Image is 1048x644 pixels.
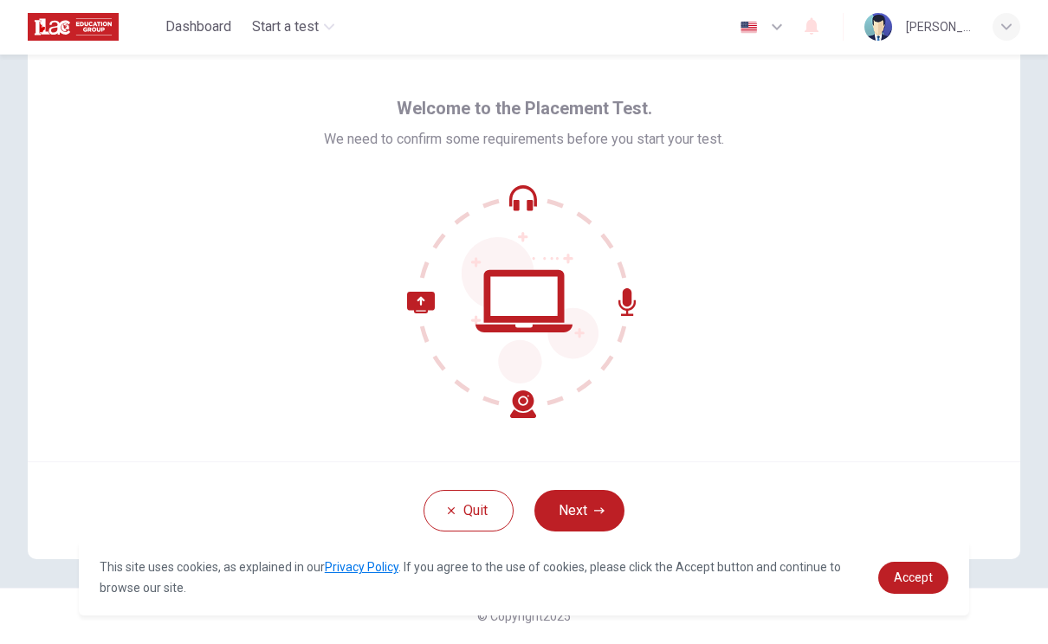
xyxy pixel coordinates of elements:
[325,561,398,575] a: Privacy Policy
[324,130,724,151] span: We need to confirm some requirements before you start your test.
[100,561,841,596] span: This site uses cookies, as explained in our . If you agree to the use of cookies, please click th...
[738,22,760,35] img: en
[477,610,571,624] span: © Copyright 2025
[424,491,514,532] button: Quit
[252,17,319,38] span: Start a test
[906,17,972,38] div: [PERSON_NAME]
[864,14,892,42] img: Profile picture
[534,491,624,532] button: Next
[165,17,231,38] span: Dashboard
[158,12,238,43] button: Dashboard
[397,95,652,123] span: Welcome to the Placement Test.
[245,12,341,43] button: Start a test
[28,10,158,45] a: ILAC logo
[79,540,970,616] div: cookieconsent
[28,10,119,45] img: ILAC logo
[894,571,933,585] span: Accept
[878,563,948,595] a: dismiss cookie message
